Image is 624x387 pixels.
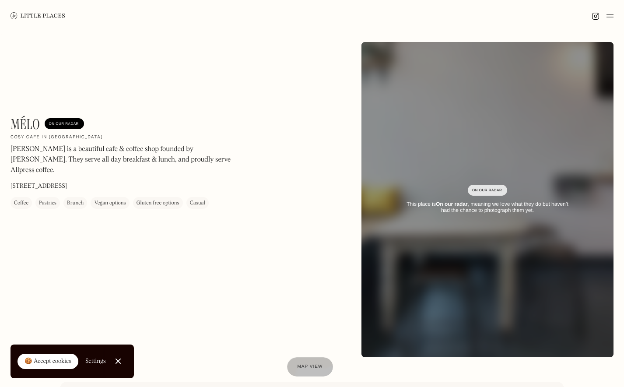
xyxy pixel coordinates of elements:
[11,144,247,176] p: [PERSON_NAME] is a beautiful cafe & coffee shop founded by [PERSON_NAME]. They serve all day brea...
[11,182,67,191] p: [STREET_ADDRESS]
[49,120,80,128] div: On Our Radar
[137,199,179,208] div: Gluten free options
[67,199,84,208] div: Brunch
[85,358,106,364] div: Settings
[11,135,103,141] h2: Cosy cafe in [GEOGRAPHIC_DATA]
[18,354,78,369] a: 🍪 Accept cookies
[39,199,56,208] div: Pastries
[190,199,205,208] div: Casual
[436,201,468,207] strong: On our radar
[402,201,573,214] div: This place is , meaning we love what they do but haven’t had the chance to photograph them yet.
[11,116,40,133] h1: Mélo
[109,352,127,370] a: Close Cookie Popup
[298,364,323,369] span: Map view
[287,357,333,376] a: Map view
[472,186,503,195] div: On Our Radar
[85,352,106,371] a: Settings
[94,199,126,208] div: Vegan options
[25,357,71,366] div: 🍪 Accept cookies
[14,199,28,208] div: Coffee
